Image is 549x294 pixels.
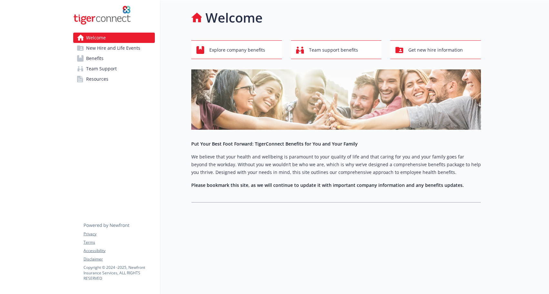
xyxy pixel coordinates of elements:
span: Welcome [86,33,106,43]
a: Disclaimer [84,256,155,262]
a: Accessibility [84,248,155,254]
span: Explore company benefits [209,44,265,56]
img: overview page banner [191,69,481,130]
a: Team Support [73,64,155,74]
span: Team Support [86,64,117,74]
strong: Put Your Best Foot Forward: TigerConnect Benefits for You and Your Family [191,141,358,147]
a: New Hire and Life Events [73,43,155,53]
strong: Please bookmark this site, as we will continue to update it with important company information an... [191,182,464,188]
span: Benefits [86,53,104,64]
a: Privacy [84,231,155,237]
span: Get new hire information [408,44,463,56]
button: Team support benefits [291,40,382,59]
span: Team support benefits [309,44,358,56]
h1: Welcome [205,8,263,27]
button: Get new hire information [390,40,481,59]
span: Resources [86,74,108,84]
a: Benefits [73,53,155,64]
a: Terms [84,239,155,245]
a: Resources [73,74,155,84]
button: Explore company benefits [191,40,282,59]
p: Copyright © 2024 - 2025 , Newfront Insurance Services, ALL RIGHTS RESERVED [84,265,155,281]
a: Welcome [73,33,155,43]
p: We believe that your health and wellbeing is paramount to your quality of life and that caring fo... [191,153,481,176]
span: New Hire and Life Events [86,43,140,53]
